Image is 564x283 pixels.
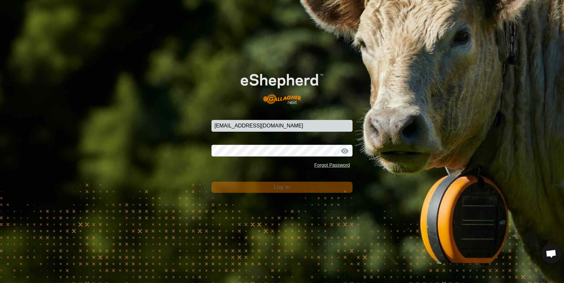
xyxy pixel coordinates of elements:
span: Log In [274,184,290,190]
a: Forgot Password [314,162,350,168]
button: Log In [211,182,353,193]
input: Email Address [211,120,353,132]
div: Open chat [541,244,561,263]
img: E-shepherd Logo [226,62,338,110]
